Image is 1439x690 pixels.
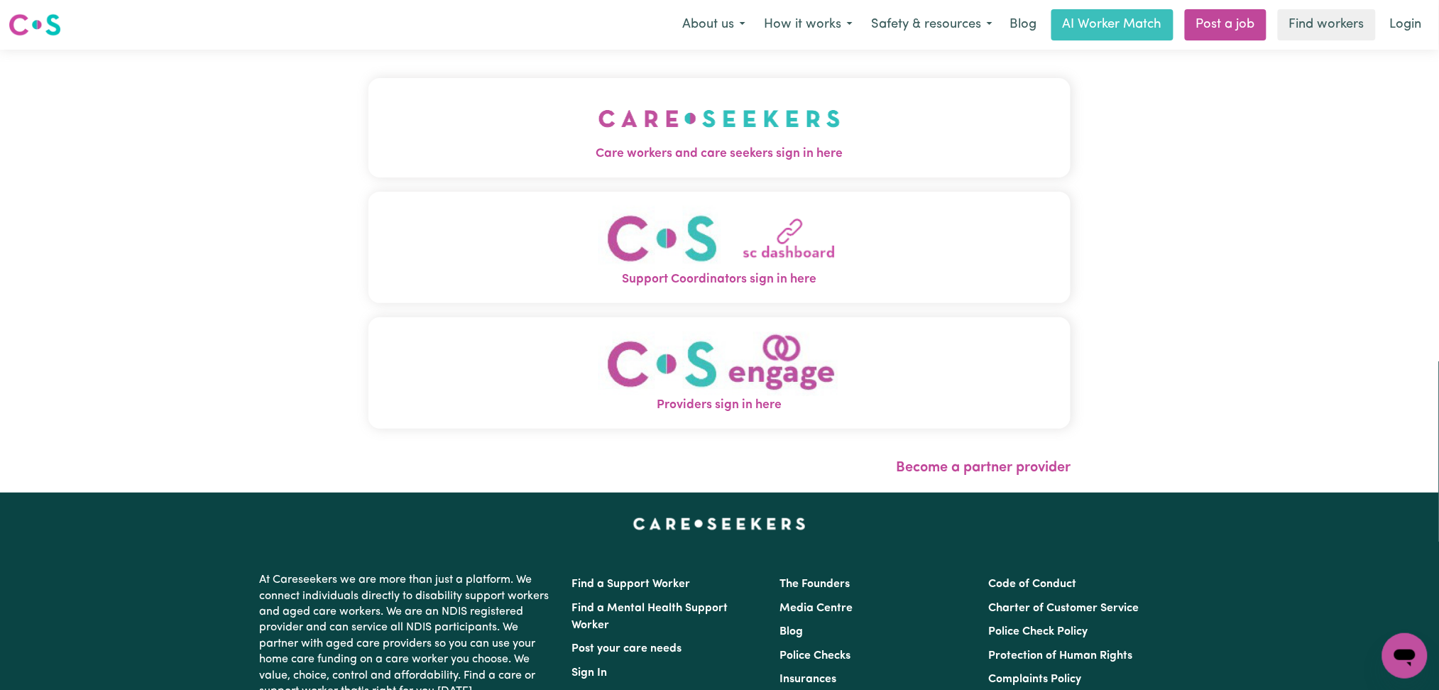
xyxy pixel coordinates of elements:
a: Complaints Policy [988,674,1081,685]
a: Blog [780,626,804,637]
a: AI Worker Match [1051,9,1173,40]
button: About us [673,10,755,40]
button: How it works [755,10,862,40]
span: Providers sign in here [368,396,1071,415]
a: Careseekers logo [9,9,61,41]
span: Care workers and care seekers sign in here [368,145,1071,163]
span: Support Coordinators sign in here [368,270,1071,289]
a: Media Centre [780,603,853,614]
button: Safety & resources [862,10,1002,40]
a: Post your care needs [572,643,682,655]
a: Police Check Policy [988,626,1088,637]
a: Become a partner provider [896,461,1071,475]
a: Code of Conduct [988,579,1076,590]
a: Find workers [1278,9,1376,40]
button: Providers sign in here [368,317,1071,429]
a: Protection of Human Rights [988,650,1132,662]
a: Sign In [572,667,608,679]
a: Find a Support Worker [572,579,691,590]
a: Careseekers home page [633,518,806,530]
a: Blog [1002,9,1046,40]
a: Find a Mental Health Support Worker [572,603,728,631]
iframe: Button to launch messaging window [1382,633,1428,679]
button: Support Coordinators sign in here [368,192,1071,303]
a: Charter of Customer Service [988,603,1139,614]
button: Care workers and care seekers sign in here [368,78,1071,177]
a: Police Checks [780,650,851,662]
img: Careseekers logo [9,12,61,38]
a: Post a job [1185,9,1266,40]
a: Login [1381,9,1430,40]
a: Insurances [780,674,837,685]
a: The Founders [780,579,850,590]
